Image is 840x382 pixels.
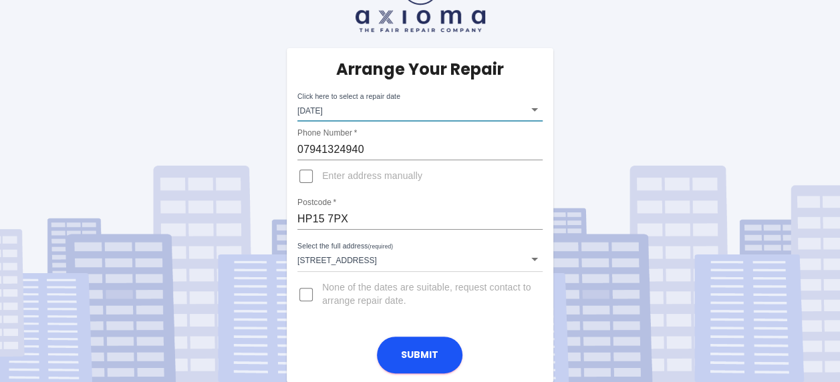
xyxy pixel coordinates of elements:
[322,281,532,308] span: None of the dates are suitable, request contact to arrange repair date.
[368,244,393,250] small: (required)
[297,128,357,139] label: Phone Number
[297,91,400,102] label: Click here to select a repair date
[297,241,393,252] label: Select the full address
[377,337,462,373] button: Submit
[297,247,543,271] div: [STREET_ADDRESS]
[336,59,504,80] h5: Arrange Your Repair
[297,98,543,122] div: [DATE]
[297,197,336,208] label: Postcode
[322,170,422,183] span: Enter address manually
